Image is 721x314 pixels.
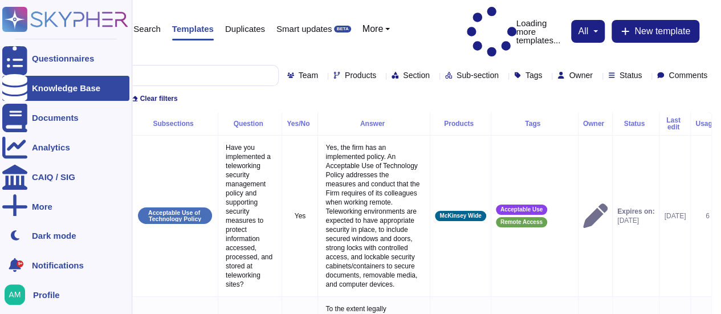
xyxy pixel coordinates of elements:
[299,71,318,79] span: Team
[172,25,214,33] span: Templates
[17,260,23,267] div: 9+
[33,291,60,299] span: Profile
[526,71,543,79] span: Tags
[695,211,719,221] div: 6
[142,210,208,222] p: Acceptable Use of Technology Policy
[2,105,129,131] a: Documents
[695,120,719,127] div: Usage
[32,143,70,152] div: Analytics
[323,120,425,127] div: Answer
[2,165,129,190] a: CAIQ / SIG
[583,120,608,127] div: Owner
[612,20,699,43] button: New template
[500,207,543,213] span: Acceptable Use
[617,120,654,127] div: Status
[2,76,129,101] a: Knowledge Base
[664,211,686,221] div: [DATE]
[133,25,161,33] span: Search
[32,84,100,92] div: Knowledge Base
[323,140,425,292] p: Yes, the firm has an implemented policy. An Acceptable Use of Technology Policy addresses the mea...
[403,71,430,79] span: Section
[5,284,25,305] img: user
[225,25,265,33] span: Duplicates
[334,26,351,32] div: BETA
[569,71,592,79] span: Owner
[32,202,52,211] div: More
[362,25,383,34] span: More
[439,213,481,219] span: McKinsey Wide
[32,173,75,181] div: CAIQ / SIG
[578,27,588,36] span: all
[45,66,278,85] input: Search by keywords
[578,27,598,36] button: all
[287,211,313,221] p: Yes
[276,25,332,33] span: Smart updates
[634,27,690,36] span: New template
[287,120,313,127] div: Yes/No
[620,71,642,79] span: Status
[496,120,573,127] div: Tags
[669,71,707,79] span: Comments
[500,219,543,225] span: Remote Access
[617,216,654,225] span: [DATE]
[664,117,686,131] div: Last edit
[32,113,79,122] div: Documents
[435,120,486,127] div: Products
[32,261,84,270] span: Notifications
[362,25,390,34] button: More
[137,120,213,127] div: Subsections
[467,7,565,56] p: Loading more templates...
[2,282,33,307] button: user
[223,140,277,292] p: Have you implemented a teleworking security management policy and supporting security measures to...
[223,120,277,127] div: Question
[32,54,94,63] div: Questionnaires
[2,135,129,160] a: Analytics
[345,71,376,79] span: Products
[140,95,178,102] span: Clear filters
[32,231,76,240] div: Dark mode
[2,46,129,71] a: Questionnaires
[457,71,499,79] span: Sub-section
[617,207,654,216] span: Expires on:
